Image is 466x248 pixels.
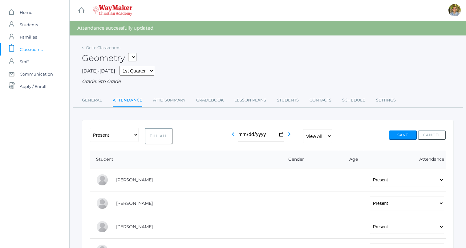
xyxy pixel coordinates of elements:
[277,94,299,106] a: Students
[234,94,266,106] a: Lesson Plans
[93,5,132,16] img: 4_waymaker-logo-stack-white.png
[249,151,339,168] th: Gender
[20,19,38,31] span: Students
[90,151,249,168] th: Student
[96,197,108,209] div: LaRae Erner
[196,94,224,106] a: Gradebook
[96,221,108,233] div: Wyatt Hill
[20,31,37,43] span: Families
[20,68,53,80] span: Communication
[116,177,153,183] a: [PERSON_NAME]
[145,128,172,144] button: Fill All
[20,56,29,68] span: Staff
[342,94,365,106] a: Schedule
[418,130,446,140] button: Cancel
[153,94,185,106] a: Attd Summary
[116,200,153,206] a: [PERSON_NAME]
[229,133,237,139] a: chevron_left
[339,151,364,168] th: Age
[389,130,417,140] button: Save
[113,94,142,107] a: Attendance
[20,43,43,56] span: Classrooms
[70,21,466,35] div: Attendance successfully updated.
[116,224,153,229] a: [PERSON_NAME]
[20,80,47,93] span: Apply / Enroll
[20,6,32,19] span: Home
[82,78,454,85] div: Grade: 9th Grade
[310,94,331,106] a: Contacts
[376,94,396,106] a: Settings
[82,68,115,74] span: [DATE]-[DATE]
[286,133,293,139] a: chevron_right
[82,53,136,63] h2: Geometry
[286,130,293,138] i: chevron_right
[448,4,461,16] div: Kylen Braileanu
[229,130,237,138] i: chevron_left
[364,151,446,168] th: Attendance
[82,94,102,106] a: General
[86,45,120,50] a: Go to Classrooms
[96,174,108,186] div: Reese Carr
